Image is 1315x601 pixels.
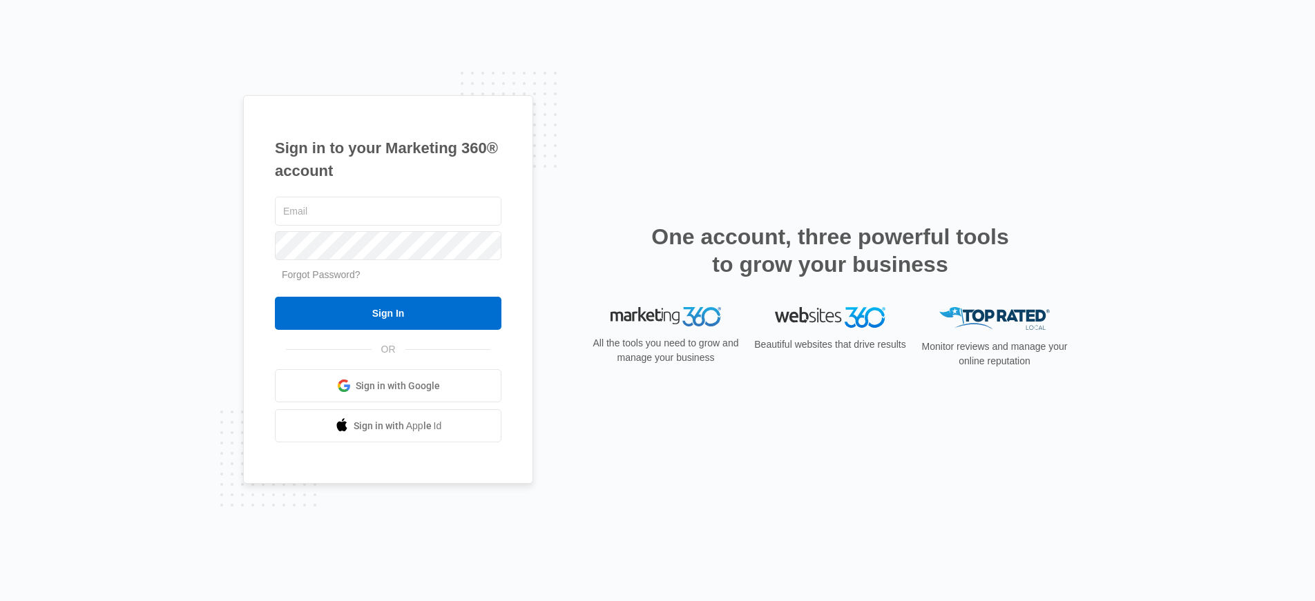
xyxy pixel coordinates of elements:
[356,379,440,393] span: Sign in with Google
[354,419,442,433] span: Sign in with Apple Id
[275,137,501,182] h1: Sign in to your Marketing 360® account
[282,269,361,280] a: Forgot Password?
[611,307,721,326] img: Marketing 360
[275,297,501,330] input: Sign In
[775,307,885,327] img: Websites 360
[753,337,908,352] p: Beautiful websites that drive results
[647,223,1013,278] h2: One account, three powerful tools to grow your business
[275,369,501,402] a: Sign in with Google
[588,336,743,365] p: All the tools you need to grow and manage your business
[372,342,405,357] span: OR
[275,409,501,442] a: Sign in with Apple Id
[939,307,1050,330] img: Top Rated Local
[917,339,1072,368] p: Monitor reviews and manage your online reputation
[275,197,501,226] input: Email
